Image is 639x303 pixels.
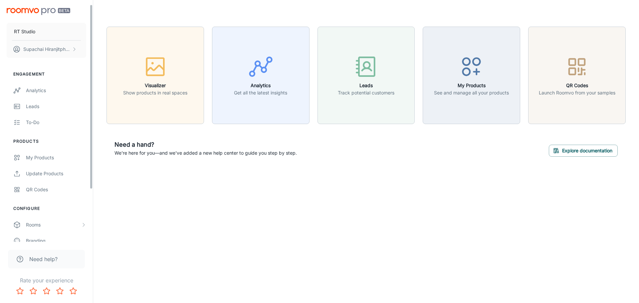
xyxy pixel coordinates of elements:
[539,89,615,96] p: Launch Roomvo from your samples
[7,41,86,58] button: Supachai Hiranjitphonchana
[7,23,86,40] button: RT Studio
[318,72,415,78] a: LeadsTrack potential customers
[423,72,520,78] a: My ProductsSee and manage all your products
[26,87,86,94] div: Analytics
[14,28,35,35] p: RT Studio
[123,82,187,89] h6: Visualizer
[26,119,86,126] div: To-do
[528,27,626,124] button: QR CodesLaunch Roomvo from your samples
[26,154,86,161] div: My Products
[338,89,394,96] p: Track potential customers
[338,82,394,89] h6: Leads
[434,89,509,96] p: See and manage all your products
[114,149,297,157] p: We're here for you—and we've added a new help center to guide you step by step.
[114,140,297,149] h6: Need a hand?
[26,103,86,110] div: Leads
[549,145,618,157] button: Explore documentation
[212,72,310,78] a: AnalyticsGet all the latest insights
[549,147,618,153] a: Explore documentation
[212,27,310,124] button: AnalyticsGet all the latest insights
[434,82,509,89] h6: My Products
[26,186,86,193] div: QR Codes
[528,72,626,78] a: QR CodesLaunch Roomvo from your samples
[539,82,615,89] h6: QR Codes
[423,27,520,124] button: My ProductsSee and manage all your products
[234,89,287,96] p: Get all the latest insights
[7,8,70,15] img: Roomvo PRO Beta
[26,170,86,177] div: Update Products
[318,27,415,124] button: LeadsTrack potential customers
[234,82,287,89] h6: Analytics
[23,46,70,53] p: Supachai Hiranjitphonchana
[123,89,187,96] p: Show products in real spaces
[106,27,204,124] button: VisualizerShow products in real spaces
